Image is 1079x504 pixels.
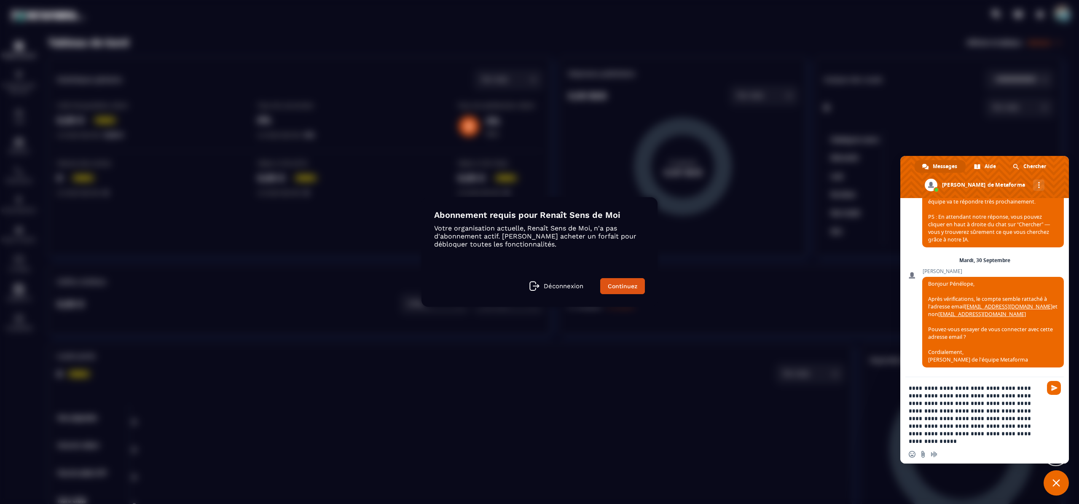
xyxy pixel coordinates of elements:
a: Déconnexion [529,281,583,291]
span: Aide [985,160,996,173]
p: Déconnexion [544,282,583,290]
div: Fermer le chat [1044,470,1069,496]
span: Message audio [931,451,937,458]
span: Bonjour Pénélope, Après vérifications, le compte semble rattaché à l'adresse email et non Pouvez-... [928,280,1058,363]
p: Votre organisation actuelle, Renaît Sens de Moi, n'a pas d'abonnement actif. [PERSON_NAME] achete... [434,224,645,248]
a: [EMAIL_ADDRESS][DOMAIN_NAME] [965,303,1052,310]
h4: Abonnement requis pour Renaît Sens de Moi [434,210,645,220]
div: Chercher [1005,160,1055,173]
div: Mardi, 30 Septembre [959,258,1010,263]
span: Insérer un emoji [909,451,915,458]
span: Chercher [1023,160,1046,173]
div: Aide [966,160,1004,173]
span: Envoyer un fichier [920,451,926,458]
span: Envoyer [1047,381,1061,395]
div: Messages [915,160,966,173]
a: [EMAIL_ADDRESS][DOMAIN_NAME] [938,311,1026,318]
textarea: Entrez votre message... [909,384,1042,445]
span: [PERSON_NAME] [922,268,1064,274]
a: Continuez [600,278,645,294]
div: Autres canaux [1033,180,1044,191]
span: Messages [933,160,957,173]
span: Merci pour ton message 😊 Nous l’avons bien reçu — un membre de notre équipe va te répondre très p... [928,183,1050,243]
